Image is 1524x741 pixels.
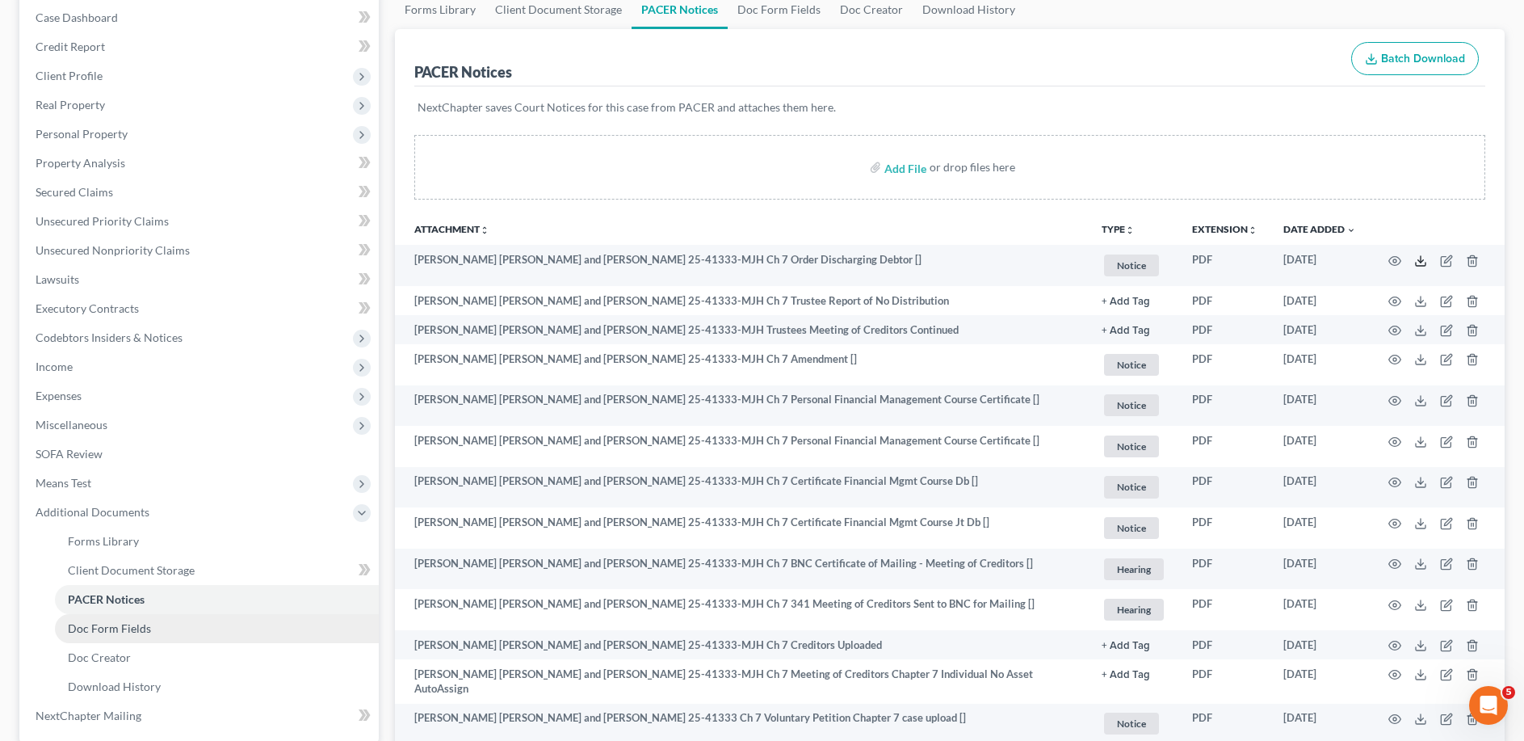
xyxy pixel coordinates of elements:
a: Date Added expand_more [1283,223,1356,235]
span: Means Test [36,476,91,490]
td: PDF [1179,659,1270,704]
td: [DATE] [1270,630,1369,659]
i: unfold_more [1125,225,1135,235]
td: PDF [1179,507,1270,549]
span: Personal Property [36,127,128,141]
i: unfold_more [1248,225,1257,235]
span: PACER Notices [68,592,145,606]
span: Download History [68,680,161,693]
td: [PERSON_NAME] [PERSON_NAME] and [PERSON_NAME] 25-41333-MJH Ch 7 341 Meeting of Creditors Sent to ... [395,589,1089,630]
span: Forms Library [68,534,139,548]
span: Notice [1104,255,1159,276]
a: Notice [1102,352,1166,378]
button: Batch Download [1351,42,1479,76]
a: Executory Contracts [23,294,379,323]
span: Client Document Storage [68,563,195,577]
span: Notice [1104,436,1159,457]
a: Unsecured Priority Claims [23,207,379,236]
td: [PERSON_NAME] [PERSON_NAME] and [PERSON_NAME] 25-41333-MJH Ch 7 Creditors Uploaded [395,630,1089,659]
a: Secured Claims [23,178,379,207]
a: Hearing [1102,556,1166,583]
td: PDF [1179,467,1270,508]
td: PDF [1179,630,1270,659]
td: [PERSON_NAME] [PERSON_NAME] and [PERSON_NAME] 25-41333-MJH Ch 7 Certificate Financial Mgmt Course... [395,507,1089,549]
a: Credit Report [23,32,379,61]
span: Doc Form Fields [68,621,151,635]
button: TYPEunfold_more [1102,225,1135,235]
i: expand_more [1346,225,1356,235]
span: NextChapter Mailing [36,709,141,722]
a: Doc Creator [55,643,379,672]
span: SOFA Review [36,447,103,461]
p: NextChapter saves Court Notices for this case from PACER and attaches them here. [418,99,1482,116]
span: Batch Download [1381,52,1465,65]
a: Case Dashboard [23,3,379,32]
td: [PERSON_NAME] [PERSON_NAME] and [PERSON_NAME] 25-41333-MJH Ch 7 Certificate Financial Mgmt Course... [395,467,1089,508]
a: Client Document Storage [55,556,379,585]
td: [PERSON_NAME] [PERSON_NAME] and [PERSON_NAME] 25-41333-MJH Ch 7 Personal Financial Management Cou... [395,426,1089,467]
a: + Add Tag [1102,322,1166,338]
a: NextChapter Mailing [23,701,379,730]
td: [DATE] [1270,344,1369,385]
td: PDF [1179,385,1270,427]
span: Miscellaneous [36,418,107,432]
td: [DATE] [1270,426,1369,467]
a: Notice [1102,252,1166,279]
button: + Add Tag [1102,641,1150,651]
td: PDF [1179,315,1270,344]
td: PDF [1179,589,1270,630]
span: Notice [1104,394,1159,416]
span: Hearing [1104,599,1164,621]
td: [DATE] [1270,589,1369,630]
a: Download History [55,672,379,701]
a: + Add Tag [1102,667,1166,682]
span: Secured Claims [36,185,113,199]
a: Unsecured Nonpriority Claims [23,236,379,265]
span: Notice [1104,476,1159,498]
a: Attachmentunfold_more [414,223,489,235]
td: [DATE] [1270,385,1369,427]
td: PDF [1179,426,1270,467]
a: Doc Form Fields [55,614,379,643]
a: PACER Notices [55,585,379,614]
td: [DATE] [1270,286,1369,315]
span: Additional Documents [36,505,149,519]
span: Notice [1104,354,1159,376]
a: Lawsuits [23,265,379,294]
td: [DATE] [1270,507,1369,549]
button: + Add Tag [1102,326,1150,336]
a: Notice [1102,515,1166,541]
td: PDF [1179,286,1270,315]
div: or drop files here [930,159,1015,175]
a: Extensionunfold_more [1192,223,1257,235]
button: + Add Tag [1102,670,1150,680]
span: Property Analysis [36,156,125,170]
i: unfold_more [480,225,489,235]
td: [DATE] [1270,659,1369,704]
span: Hearing [1104,558,1164,580]
span: Income [36,360,73,373]
span: Real Property [36,98,105,112]
td: PDF [1179,549,1270,590]
a: Notice [1102,474,1166,500]
td: [DATE] [1270,549,1369,590]
span: Executory Contracts [36,301,139,315]
span: Unsecured Priority Claims [36,214,169,228]
span: Credit Report [36,40,105,53]
a: + Add Tag [1102,293,1166,309]
a: Notice [1102,433,1166,460]
td: [PERSON_NAME] [PERSON_NAME] and [PERSON_NAME] 25-41333-MJH Ch 7 Meeting of Creditors Chapter 7 In... [395,659,1089,704]
span: Doc Creator [68,650,131,664]
span: 5 [1502,686,1515,699]
td: [PERSON_NAME] [PERSON_NAME] and [PERSON_NAME] 25-41333-MJH Ch 7 BNC Certificate of Mailing - Meet... [395,549,1089,590]
a: SOFA Review [23,440,379,469]
span: Client Profile [36,69,103,82]
a: + Add Tag [1102,638,1166,653]
td: [PERSON_NAME] [PERSON_NAME] and [PERSON_NAME] 25-41333-MJH Ch 7 Personal Financial Management Cou... [395,385,1089,427]
span: Case Dashboard [36,11,118,24]
td: PDF [1179,245,1270,286]
td: [PERSON_NAME] [PERSON_NAME] and [PERSON_NAME] 25-41333-MJH Trustees Meeting of Creditors Continued [395,315,1089,344]
a: Property Analysis [23,149,379,178]
td: [PERSON_NAME] [PERSON_NAME] and [PERSON_NAME] 25-41333-MJH Ch 7 Trustee Report of No Distribution [395,286,1089,315]
td: [DATE] [1270,467,1369,508]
